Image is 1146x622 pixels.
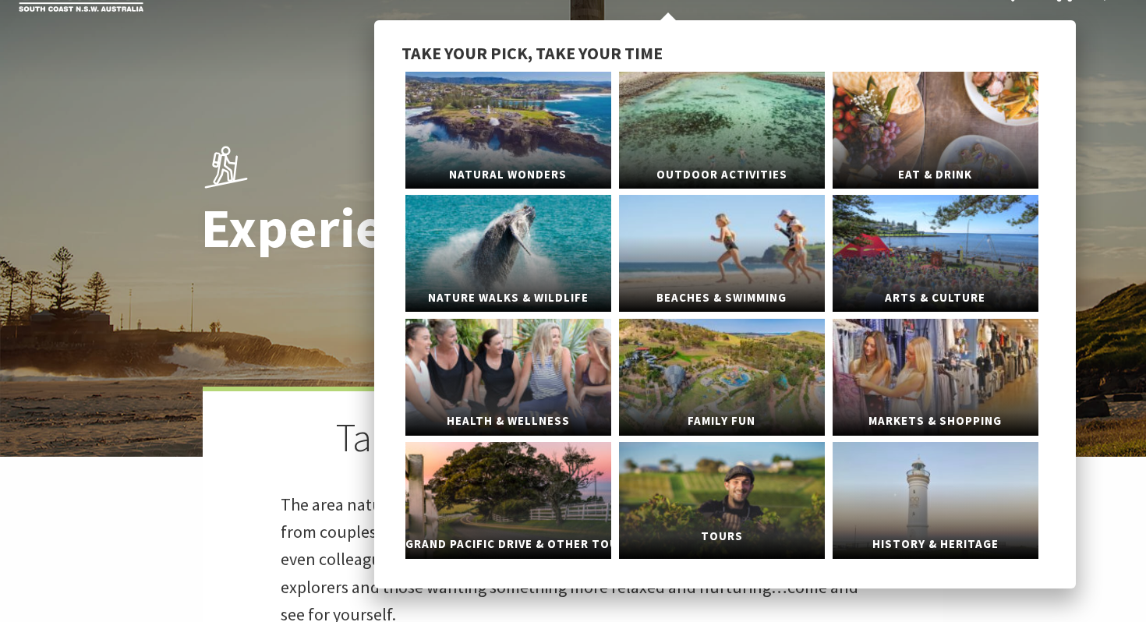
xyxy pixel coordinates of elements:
span: Tours [619,522,825,551]
span: Natural Wonders [405,161,611,189]
span: Take your pick, take your time [401,42,663,64]
span: Nature Walks & Wildlife [405,284,611,313]
span: History & Heritage [833,530,1038,559]
span: Family Fun [619,407,825,436]
span: Beaches & Swimming [619,284,825,313]
h1: Experience [201,199,642,259]
span: Health & Wellness [405,407,611,436]
span: Eat & Drink [833,161,1038,189]
span: Grand Pacific Drive & Other Touring [405,530,611,559]
span: Markets & Shopping [833,407,1038,436]
span: Outdoor Activities [619,161,825,189]
h2: Take your pick, take your time [281,415,865,468]
span: Arts & Culture [833,284,1038,313]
